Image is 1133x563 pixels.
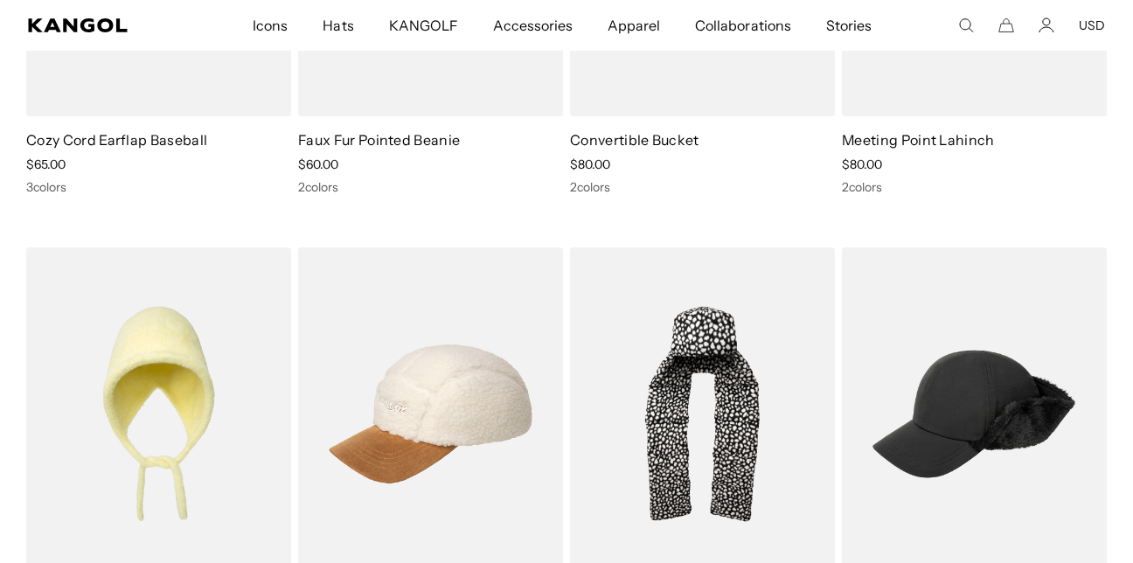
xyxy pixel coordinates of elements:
a: Convertible Bucket [570,131,699,149]
summary: Search here [958,17,974,33]
a: Account [1039,17,1054,33]
div: 2 colors [298,179,563,195]
a: Cozy Cord Earflap Baseball [26,131,207,149]
div: 2 colors [842,179,1107,195]
span: $65.00 [26,156,66,172]
button: USD [1079,17,1105,33]
a: Meeting Point Lahinch [842,131,995,149]
div: 3 colors [26,179,291,195]
span: $80.00 [570,156,610,172]
button: Cart [998,17,1014,33]
div: 2 colors [570,179,835,195]
span: $60.00 [298,156,338,172]
a: Faux Fur Pointed Beanie [298,131,460,149]
span: $80.00 [842,156,882,172]
a: Kangol [28,18,166,32]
